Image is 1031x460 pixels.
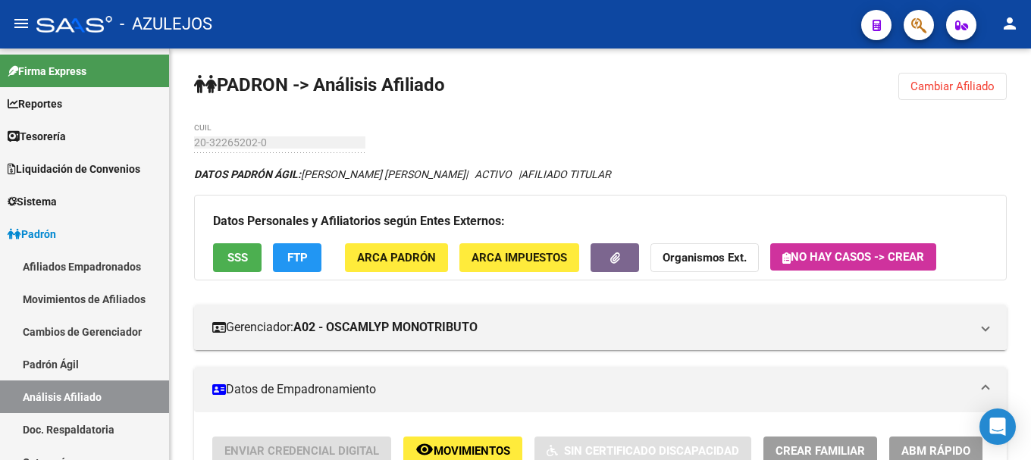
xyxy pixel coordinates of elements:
span: FTP [287,252,308,265]
mat-expansion-panel-header: Gerenciador:A02 - OSCAMLYP MONOTRIBUTO [194,305,1007,350]
span: Sin Certificado Discapacidad [564,444,739,458]
span: ABM Rápido [901,444,970,458]
span: ARCA Padrón [357,252,436,265]
button: Organismos Ext. [650,243,759,271]
mat-panel-title: Gerenciador: [212,319,970,336]
span: SSS [227,252,248,265]
strong: A02 - OSCAMLYP MONOTRIBUTO [293,319,478,336]
button: ARCA Impuestos [459,243,579,271]
div: Open Intercom Messenger [979,408,1016,445]
span: Movimientos [434,444,510,458]
span: ARCA Impuestos [472,252,567,265]
span: Padrón [8,226,56,243]
button: Cambiar Afiliado [898,73,1007,100]
span: Cambiar Afiliado [910,80,995,93]
mat-icon: remove_red_eye [415,440,434,458]
strong: Organismos Ext. [663,252,747,265]
mat-icon: person [1001,14,1019,33]
span: Firma Express [8,63,86,80]
button: FTP [273,243,321,271]
span: No hay casos -> Crear [782,250,924,264]
strong: DATOS PADRÓN ÁGIL: [194,168,301,180]
mat-expansion-panel-header: Datos de Empadronamiento [194,367,1007,412]
span: Crear Familiar [776,444,865,458]
button: ARCA Padrón [345,243,448,271]
h3: Datos Personales y Afiliatorios según Entes Externos: [213,211,988,232]
button: SSS [213,243,262,271]
span: Tesorería [8,128,66,145]
strong: PADRON -> Análisis Afiliado [194,74,445,95]
span: Reportes [8,95,62,112]
span: - AZULEJOS [120,8,212,41]
mat-panel-title: Datos de Empadronamiento [212,381,970,398]
span: Liquidación de Convenios [8,161,140,177]
i: | ACTIVO | [194,168,611,180]
span: [PERSON_NAME] [PERSON_NAME] [194,168,465,180]
mat-icon: menu [12,14,30,33]
button: No hay casos -> Crear [770,243,936,271]
span: Sistema [8,193,57,210]
span: Enviar Credencial Digital [224,444,379,458]
span: AFILIADO TITULAR [521,168,611,180]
